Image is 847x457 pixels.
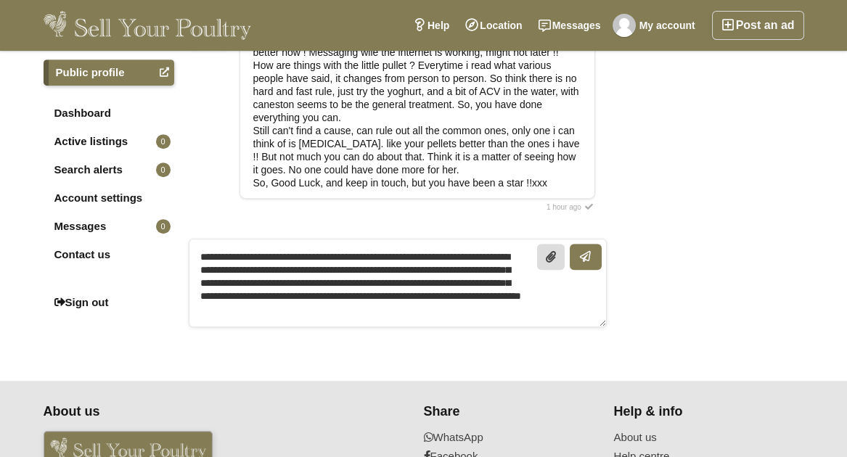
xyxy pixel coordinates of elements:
[405,11,457,40] a: Help
[424,404,596,420] h4: Share
[156,162,171,177] span: 0
[44,185,174,211] a: Account settings
[609,11,703,40] a: My account
[614,404,786,420] h4: Help & info
[44,128,174,155] a: Active listings0
[614,431,786,444] a: About us
[44,213,174,239] a: Messages0
[253,33,581,189] div: Morning, Hope you have had a rest ? Too hot to sleep last night, but better now ! Messaging wile ...
[424,431,596,444] a: WhatsApp
[712,11,804,40] a: Post an ad
[44,100,174,126] a: Dashboard
[44,404,337,420] h4: About us
[44,289,174,316] a: Sign out
[156,134,171,149] span: 0
[156,219,171,234] span: 0
[44,11,252,40] img: Sell Your Poultry
[613,14,636,37] img: Karen Ricketts
[44,59,174,86] a: Public profile
[457,11,530,40] a: Location
[44,157,174,183] a: Search alerts0
[44,242,174,268] a: Contact us
[531,11,609,40] a: Messages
